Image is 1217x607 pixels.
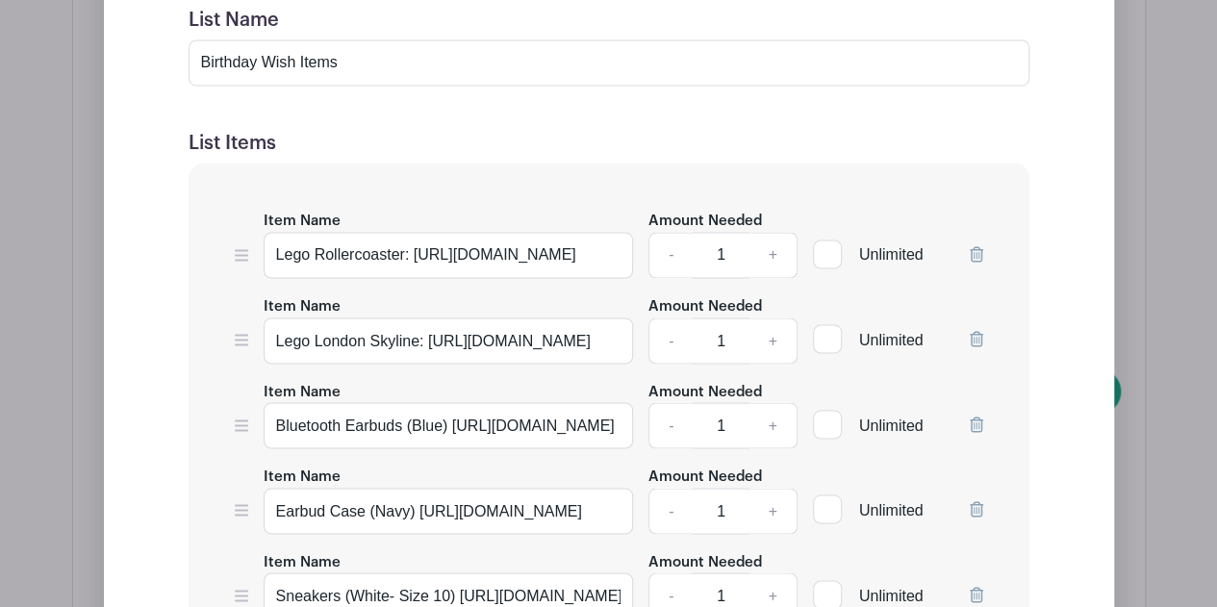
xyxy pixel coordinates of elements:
a: - [648,402,693,448]
label: Amount Needed [648,211,762,233]
a: + [748,402,797,448]
span: Unlimited [859,587,924,603]
a: + [748,317,797,364]
a: + [748,232,797,278]
input: e.g. Things or volunteers we need for the event [189,39,1029,86]
label: Amount Needed [648,381,762,403]
a: - [648,317,693,364]
input: e.g. Snacks or Check-in Attendees [264,317,634,364]
input: e.g. Snacks or Check-in Attendees [264,232,634,278]
h5: List Items [189,132,1029,155]
label: Item Name [264,466,341,488]
label: Amount Needed [648,551,762,573]
span: Unlimited [859,501,924,518]
input: e.g. Snacks or Check-in Attendees [264,488,634,534]
label: Amount Needed [648,466,762,488]
label: Amount Needed [648,295,762,317]
label: Item Name [264,551,341,573]
label: List Name [189,9,279,32]
a: + [748,488,797,534]
span: Unlimited [859,246,924,263]
label: Item Name [264,211,341,233]
span: Unlimited [859,331,924,347]
a: - [648,488,693,534]
span: Unlimited [859,417,924,433]
label: Item Name [264,295,341,317]
a: - [648,232,693,278]
input: e.g. Snacks or Check-in Attendees [264,402,634,448]
label: Item Name [264,381,341,403]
